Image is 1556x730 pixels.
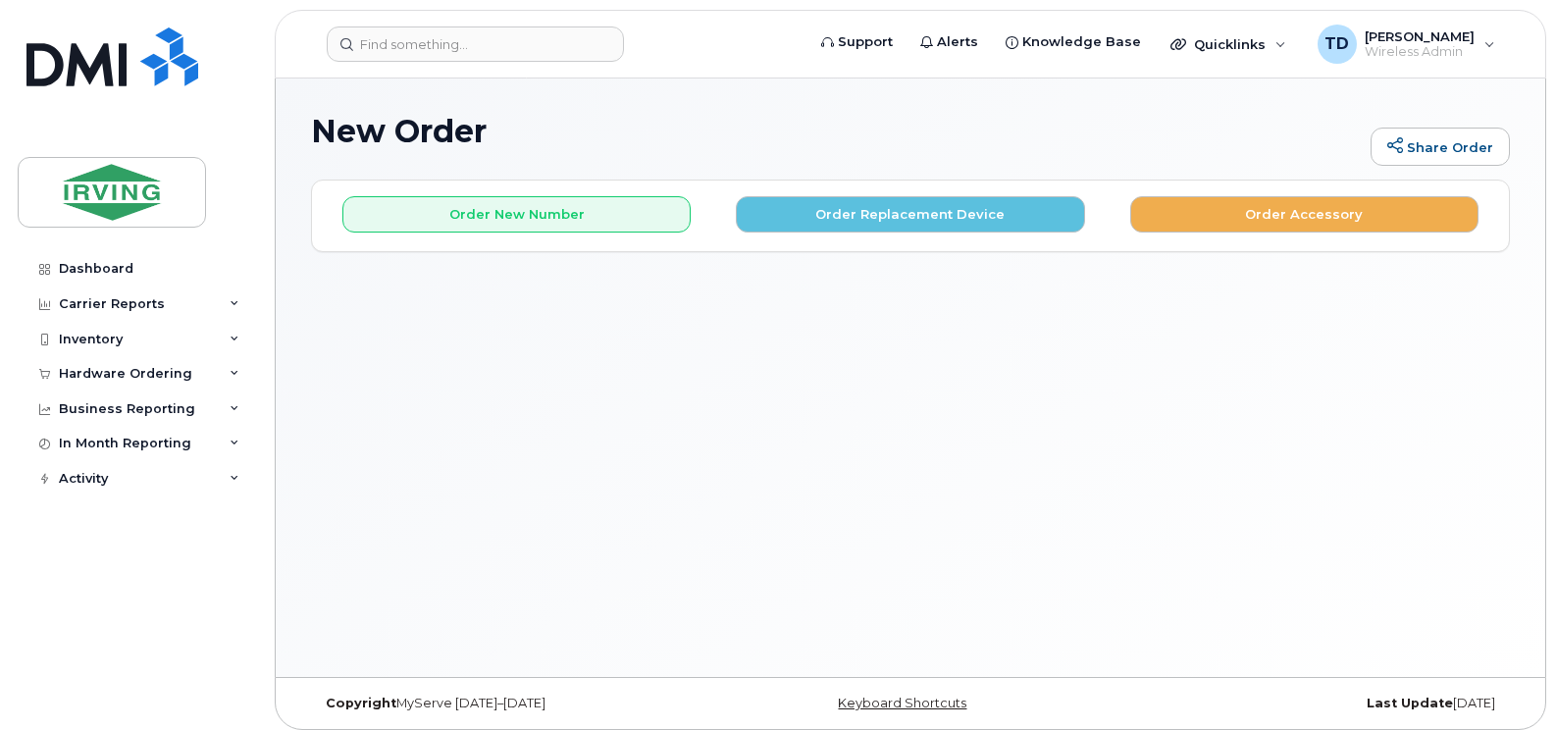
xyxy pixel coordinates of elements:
strong: Last Update [1367,696,1453,710]
button: Order Accessory [1130,196,1478,233]
a: Share Order [1371,128,1510,167]
button: Order Replacement Device [736,196,1084,233]
strong: Copyright [326,696,396,710]
div: MyServe [DATE]–[DATE] [311,696,710,711]
button: Order New Number [342,196,691,233]
div: [DATE] [1111,696,1510,711]
h1: New Order [311,114,1361,148]
a: Keyboard Shortcuts [838,696,966,710]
